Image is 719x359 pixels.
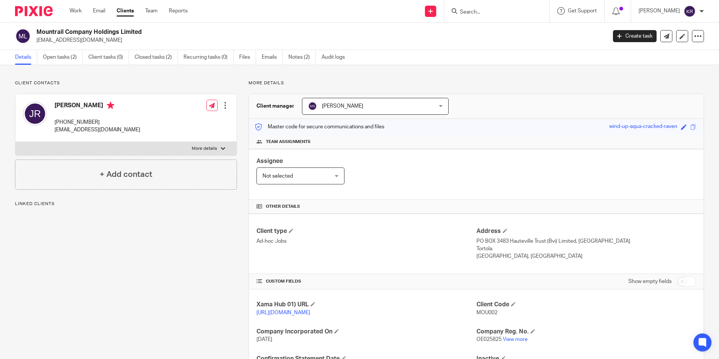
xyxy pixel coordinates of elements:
[256,237,476,245] p: Ad-hoc Jobs
[568,8,597,14] span: Get Support
[459,9,527,16] input: Search
[107,102,114,109] i: Primary
[36,37,602,44] p: [EMAIL_ADDRESS][DOMAIN_NAME]
[609,123,677,131] div: wind-up-aqua-cracked-raven
[262,50,283,65] a: Emails
[15,201,237,207] p: Linked clients
[15,28,31,44] img: svg%3E
[15,6,53,16] img: Pixie
[70,7,82,15] a: Work
[135,50,178,65] a: Closed tasks (2)
[288,50,316,65] a: Notes (2)
[262,173,293,179] span: Not selected
[476,227,696,235] h4: Address
[476,328,696,336] h4: Company Reg. No.
[256,310,310,315] a: [URL][DOMAIN_NAME]
[266,204,300,210] span: Other details
[256,301,476,309] h4: Xama Hub 01) URL
[256,328,476,336] h4: Company Incorporated On
[43,50,83,65] a: Open tasks (2)
[256,278,476,284] h4: CUSTOM FIELDS
[88,50,129,65] a: Client tasks (0)
[23,102,47,126] img: svg%3E
[184,50,234,65] a: Recurring tasks (0)
[36,28,488,36] h2: Mountrail Company Holdings Limited
[55,102,140,111] h4: [PERSON_NAME]
[476,237,696,245] p: PO BOX 3483 Hauteville Trust (Bvi) Limited, [GEOGRAPHIC_DATA]
[55,126,140,134] p: [EMAIL_ADDRESS][DOMAIN_NAME]
[684,5,696,17] img: svg%3E
[308,102,317,111] img: svg%3E
[613,30,657,42] a: Create task
[476,310,498,315] span: MOU002
[192,146,217,152] p: More details
[15,50,37,65] a: Details
[239,50,256,65] a: Files
[476,301,696,309] h4: Client Code
[256,102,294,110] h3: Client manager
[100,169,152,180] h4: + Add contact
[249,80,704,86] p: More details
[256,158,283,164] span: Assignee
[322,103,363,109] span: [PERSON_NAME]
[55,119,140,126] p: [PHONE_NUMBER]
[255,123,384,131] p: Master code for secure communications and files
[476,245,696,253] p: Tortola
[322,50,350,65] a: Audit logs
[476,253,696,260] p: [GEOGRAPHIC_DATA], [GEOGRAPHIC_DATA]
[145,7,158,15] a: Team
[256,337,272,342] span: [DATE]
[476,337,502,342] span: OE025825
[93,7,105,15] a: Email
[256,227,476,235] h4: Client type
[628,278,672,285] label: Show empty fields
[639,7,680,15] p: [PERSON_NAME]
[117,7,134,15] a: Clients
[15,80,237,86] p: Client contacts
[266,139,311,145] span: Team assignments
[503,337,528,342] a: View more
[169,7,188,15] a: Reports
